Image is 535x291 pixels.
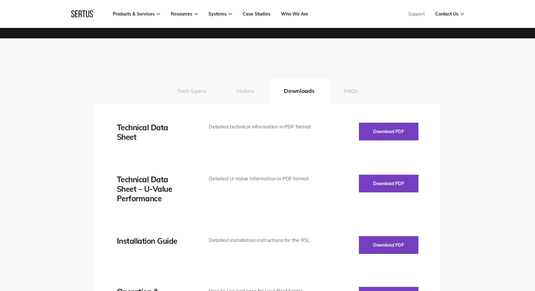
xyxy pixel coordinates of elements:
[243,11,271,17] a: Case Studies
[359,175,418,192] button: Download PDF
[209,236,314,244] div: Detailed installation instructions for the RSL
[117,175,190,203] div: Technical Data Sheet – U-Value Performance
[281,11,308,17] a: Who We Are
[117,236,190,246] div: Installation Guide
[329,78,373,104] button: FAQs
[113,11,160,17] a: Products & Services
[503,261,535,291] iframe: Chat Widget
[221,78,269,104] button: Videos
[408,11,425,17] a: Support
[209,175,314,183] div: Detailed U-Value information in PDF format
[162,78,221,104] button: Tech Specs
[435,11,464,17] a: Contact Us
[208,11,232,17] a: Systems
[359,123,418,140] button: Download PDF
[171,11,198,17] a: Resources
[359,236,418,254] button: Download PDF
[117,123,190,142] div: Technical Data Sheet
[209,123,314,131] div: Detailed technical information in PDF format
